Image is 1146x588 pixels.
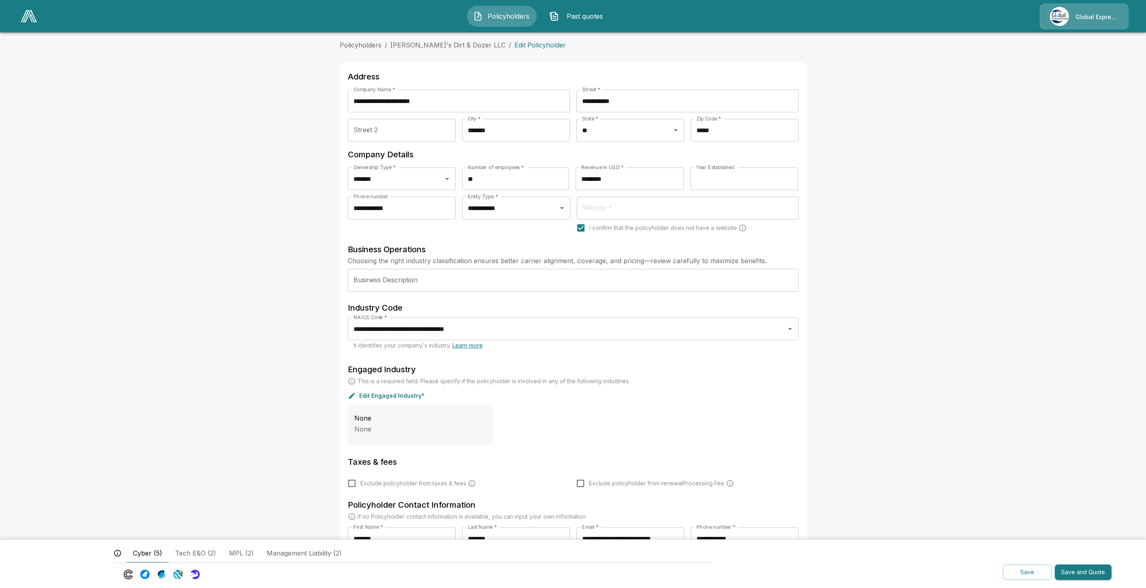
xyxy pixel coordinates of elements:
[1040,4,1129,29] a: Agency IconGlobal Express Underwriters
[348,301,799,314] h6: Industry Code
[348,70,799,83] h6: Address
[353,524,383,530] label: First Name *
[696,524,736,530] label: Phone number *
[468,524,497,530] label: Last Name *
[354,414,371,422] span: None
[582,524,599,530] label: Email *
[556,202,568,214] button: Open
[340,41,381,49] a: Policyholders
[348,455,799,468] h6: Taxes & fees
[348,498,799,511] h6: Policyholder Contact Information
[359,393,424,399] p: Edit Engaged Industry*
[358,513,586,521] p: If no Policyholder contact information is available, you can input your own information
[726,479,734,487] svg: Carrier fees will still be applied
[385,40,387,50] li: /
[784,323,796,335] button: Open
[441,173,453,185] button: Open
[1075,13,1118,21] p: Global Express Underwriters
[267,548,342,558] span: Management Liability (2)
[509,40,511,50] li: /
[562,11,607,21] span: Past quotes
[589,479,724,487] span: Exclude policyholder from renewal Processing Fee
[696,164,734,171] label: Year Established
[581,164,624,171] label: Revenue in USD *
[696,115,721,122] label: Zip Code *
[468,115,481,122] label: City *
[358,377,630,385] p: This is a required field. Please specify if the policyholder is involved in any of the following ...
[353,193,388,200] label: Phone number
[739,224,747,232] svg: Carriers run a cyber security scan on the policyholders' websites. Please enter a website wheneve...
[354,425,371,433] span: None
[582,115,598,122] label: State *
[543,6,613,27] button: Past quotes IconPast quotes
[670,124,681,136] button: Open
[473,11,483,21] img: Policyholders Icon
[348,243,799,256] h6: Business Operations
[390,41,506,49] a: [PERSON_NAME]'s Dirt & Dozer LLC
[582,86,600,93] label: Street *
[467,6,537,27] button: Policyholders IconPolicyholders
[360,479,466,487] span: Exclude policyholder from taxes & fees
[468,479,476,487] svg: Carrier and processing fees will still be applied
[353,164,396,171] label: Ownership Type *
[353,342,483,349] span: It identifies your company's industry.
[486,11,531,21] span: Policyholders
[468,193,498,200] label: Entity Type *
[353,86,395,93] label: Company Name *
[21,10,37,22] img: AA Logo
[340,40,807,50] nav: breadcrumb
[348,256,799,266] p: Choosing the right industry classification ensures better carrier alignment, coverage, and pricin...
[468,164,524,171] label: Number of employees *
[348,363,799,376] h6: Engaged Industry
[1050,7,1069,26] img: Agency Icon
[514,40,566,50] p: Edit Policyholder
[549,11,559,21] img: Past quotes Icon
[348,148,799,161] h6: Company Details
[353,314,387,321] label: NAICS Code *
[589,224,737,232] span: I confirm that the policyholder does not have a website
[452,342,483,349] a: Learn more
